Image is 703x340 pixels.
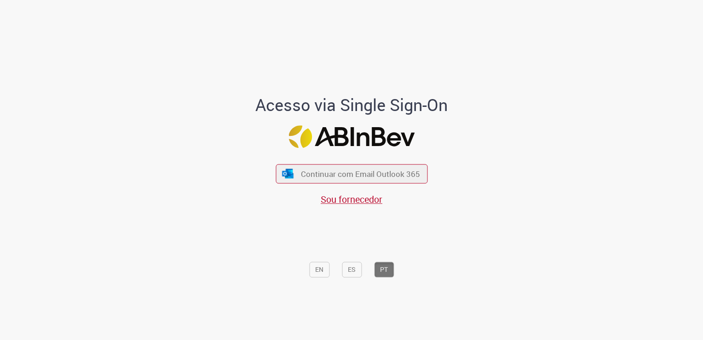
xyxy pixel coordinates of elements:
[374,262,394,278] button: PT
[224,96,479,114] h1: Acesso via Single Sign-On
[321,193,382,205] a: Sou fornecedor
[309,262,329,278] button: EN
[276,164,427,183] button: ícone Azure/Microsoft 360 Continuar com Email Outlook 365
[342,262,362,278] button: ES
[282,169,294,178] img: ícone Azure/Microsoft 360
[288,125,415,148] img: Logo ABInBev
[301,169,420,179] span: Continuar com Email Outlook 365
